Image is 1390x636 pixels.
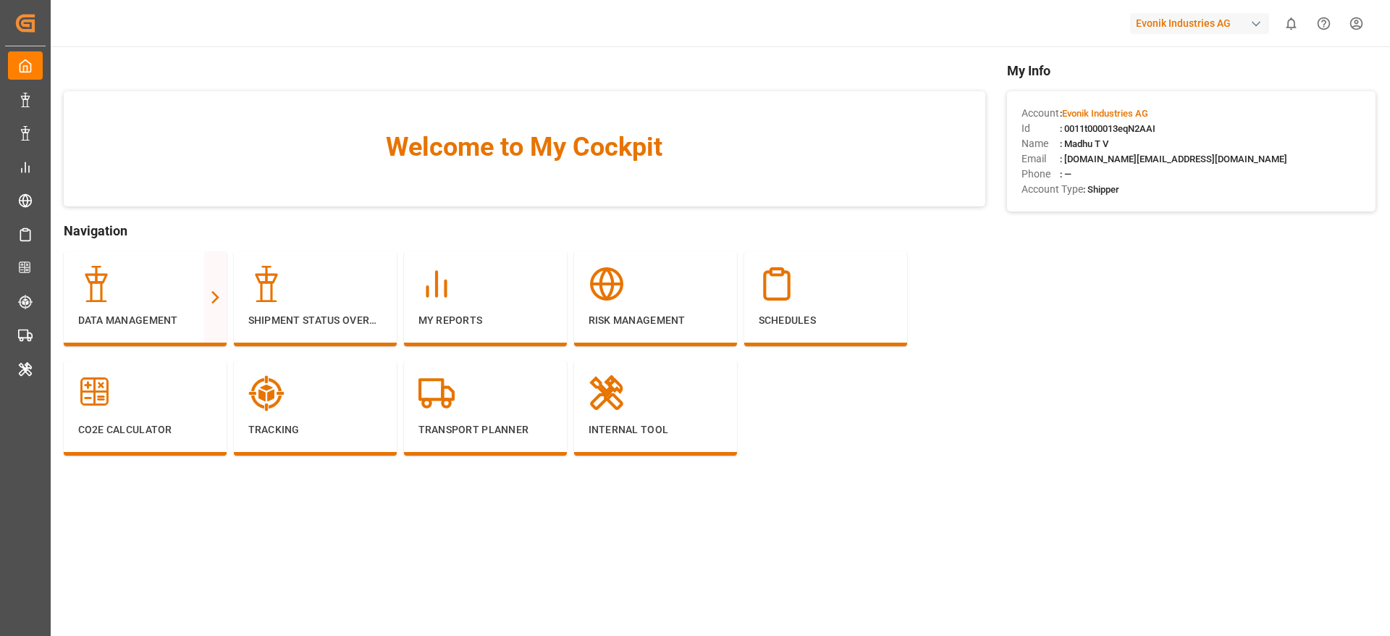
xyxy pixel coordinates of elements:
[248,313,382,328] p: Shipment Status Overview
[589,313,723,328] p: Risk Management
[248,422,382,438] p: Tracking
[418,422,552,438] p: Transport Planner
[64,221,985,240] span: Navigation
[1083,184,1119,195] span: : Shipper
[78,422,212,438] p: CO2e Calculator
[759,313,893,328] p: Schedules
[1022,136,1060,151] span: Name
[1060,169,1071,180] span: : —
[1022,106,1060,121] span: Account
[1022,121,1060,136] span: Id
[1060,138,1108,149] span: : Madhu T V
[93,127,956,167] span: Welcome to My Cockpit
[1022,182,1083,197] span: Account Type
[1130,13,1269,34] div: Evonik Industries AG
[1060,123,1155,134] span: : 0011t000013eqN2AAI
[1022,151,1060,167] span: Email
[1022,167,1060,182] span: Phone
[1060,108,1148,119] span: :
[1307,7,1340,40] button: Help Center
[1062,108,1148,119] span: Evonik Industries AG
[1275,7,1307,40] button: show 0 new notifications
[589,422,723,438] p: Internal Tool
[1060,154,1287,164] span: : [DOMAIN_NAME][EMAIL_ADDRESS][DOMAIN_NAME]
[418,313,552,328] p: My Reports
[1007,61,1376,80] span: My Info
[78,313,212,328] p: Data Management
[1130,9,1275,37] button: Evonik Industries AG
